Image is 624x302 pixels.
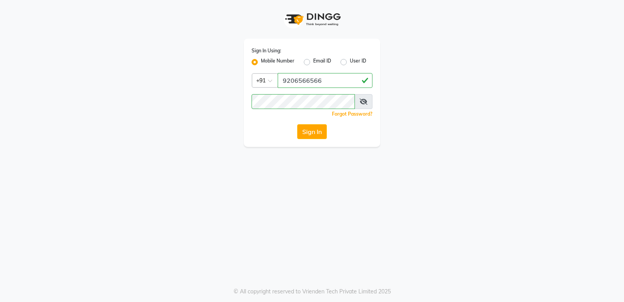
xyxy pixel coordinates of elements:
label: Sign In Using: [252,47,281,54]
label: Mobile Number [261,57,294,67]
button: Sign In [297,124,327,139]
label: User ID [350,57,366,67]
input: Username [252,94,355,109]
img: logo1.svg [281,8,343,31]
a: Forgot Password? [332,111,372,117]
label: Email ID [313,57,331,67]
input: Username [278,73,372,88]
